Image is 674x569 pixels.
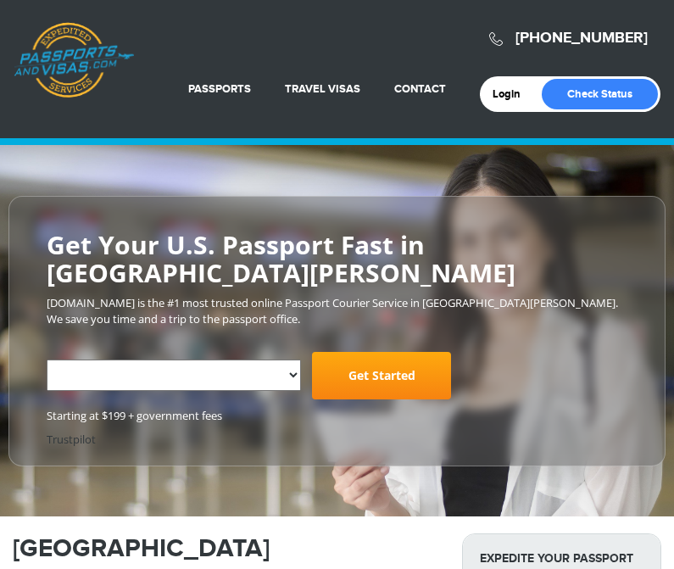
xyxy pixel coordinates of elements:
a: Login [493,87,532,101]
a: Travel Visas [285,82,360,96]
h1: [GEOGRAPHIC_DATA] [13,533,437,564]
a: [PHONE_NUMBER] [515,29,648,47]
a: Trustpilot [47,432,96,448]
p: [DOMAIN_NAME] is the #1 most trusted online Passport Courier Service in [GEOGRAPHIC_DATA][PERSON_... [47,295,627,326]
a: Passports [188,82,251,96]
h2: Get Your U.S. Passport Fast in [GEOGRAPHIC_DATA][PERSON_NAME] [47,231,627,287]
span: Starting at $199 + government fees [47,408,627,424]
a: Get Started [312,352,451,399]
a: Passports & [DOMAIN_NAME] [14,22,134,98]
a: Contact [394,82,446,96]
a: Check Status [542,79,658,109]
